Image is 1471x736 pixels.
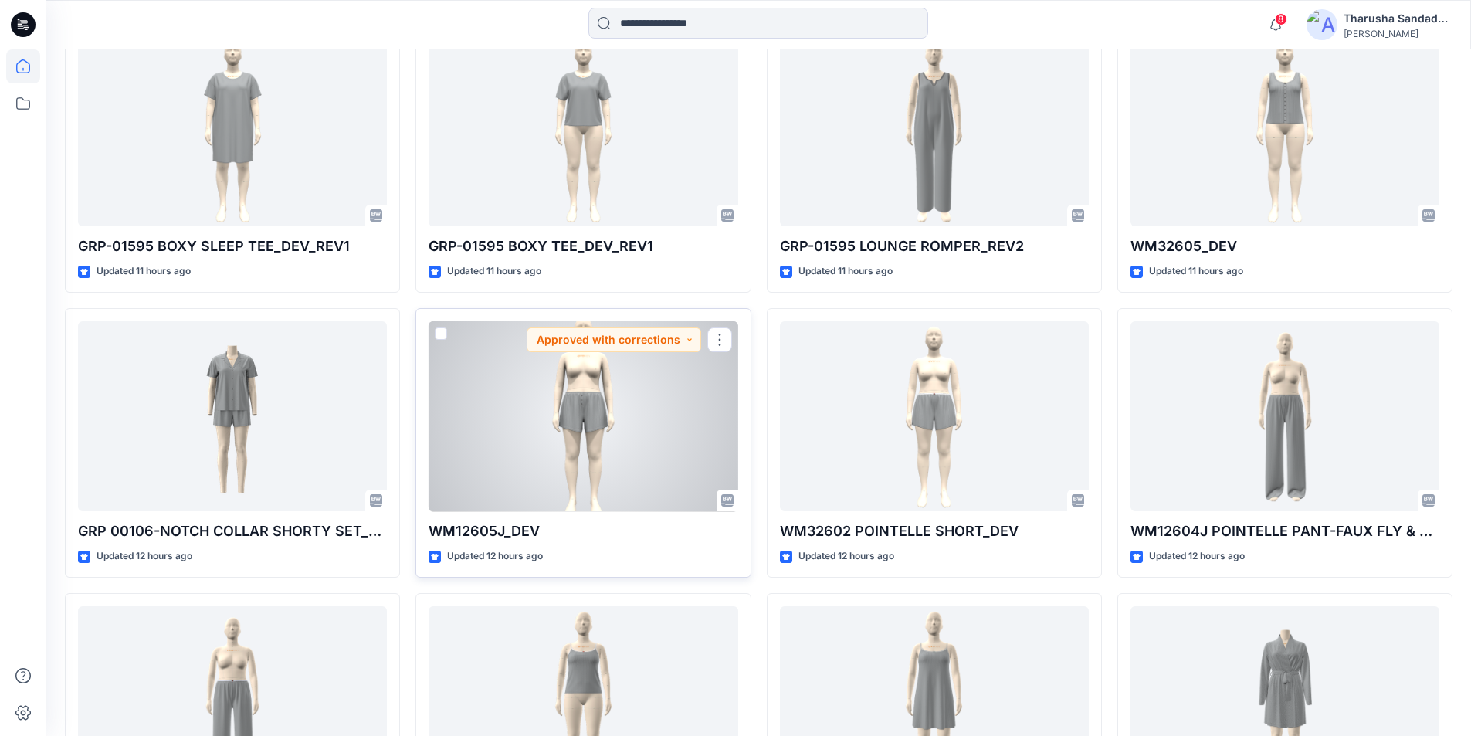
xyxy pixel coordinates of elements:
[78,521,387,542] p: GRP 00106-NOTCH COLLAR SHORTY SET_REV1
[1344,9,1452,28] div: Tharusha Sandadeepa
[1130,36,1439,227] a: WM32605_DEV
[78,36,387,227] a: GRP-01595 BOXY SLEEP TEE_DEV_REV1
[1275,13,1287,25] span: 8
[1130,321,1439,512] a: WM12604J POINTELLE PANT-FAUX FLY & BUTTONS + PICOT
[780,321,1089,512] a: WM32602 POINTELLE SHORT_DEV
[447,548,543,565] p: Updated 12 hours ago
[429,236,737,257] p: GRP-01595 BOXY TEE_DEV_REV1
[798,548,894,565] p: Updated 12 hours ago
[429,36,737,227] a: GRP-01595 BOXY TEE_DEV_REV1
[1307,9,1337,40] img: avatar
[429,321,737,512] a: WM12605J_DEV
[429,521,737,542] p: WM12605J_DEV
[780,236,1089,257] p: GRP-01595 LOUNGE ROMPER_REV2
[1130,521,1439,542] p: WM12604J POINTELLE PANT-FAUX FLY & BUTTONS + PICOT
[1344,28,1452,39] div: [PERSON_NAME]
[780,36,1089,227] a: GRP-01595 LOUNGE ROMPER_REV2
[780,521,1089,542] p: WM32602 POINTELLE SHORT_DEV
[1149,548,1245,565] p: Updated 12 hours ago
[78,236,387,257] p: GRP-01595 BOXY SLEEP TEE_DEV_REV1
[1130,236,1439,257] p: WM32605_DEV
[97,548,192,565] p: Updated 12 hours ago
[78,321,387,512] a: GRP 00106-NOTCH COLLAR SHORTY SET_REV1
[447,263,541,280] p: Updated 11 hours ago
[1149,263,1243,280] p: Updated 11 hours ago
[798,263,893,280] p: Updated 11 hours ago
[97,263,191,280] p: Updated 11 hours ago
